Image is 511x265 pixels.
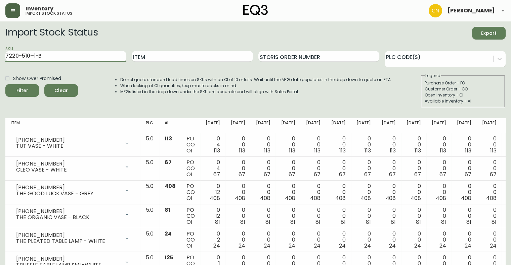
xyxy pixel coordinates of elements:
div: 0 0 [482,136,497,154]
span: 113 [239,147,245,154]
span: 81 [290,218,295,226]
span: 81 [165,206,170,214]
span: Clear [50,86,73,95]
li: When looking at OI quantities, keep masterpacks in mind. [120,83,392,89]
span: OI [186,147,192,154]
td: 5.0 [140,228,159,252]
div: PO CO [186,159,195,178]
span: 408 [411,194,421,202]
span: 113 [339,147,346,154]
div: [PHONE_NUMBER]CLEO VASE - WHITE [11,159,135,174]
div: 0 0 [356,136,371,154]
span: OI [186,242,192,250]
span: 113 [165,135,172,142]
div: 0 0 [432,231,446,249]
div: 0 0 [407,183,421,201]
span: 408 [235,194,245,202]
th: [DATE] [251,118,276,133]
span: 67 [465,171,471,178]
span: 408 [461,194,471,202]
div: 0 0 [356,159,371,178]
div: 0 0 [231,159,245,178]
span: 24 [489,242,496,250]
div: 0 0 [381,207,396,225]
div: 0 0 [457,136,471,154]
td: 5.0 [140,157,159,181]
span: 113 [465,147,471,154]
span: 67 [165,158,172,166]
div: [PHONE_NUMBER] [16,232,120,238]
span: Show Over Promised [13,75,61,82]
span: 113 [415,147,421,154]
span: 24 [465,242,471,250]
div: 0 4 [206,136,220,154]
span: 24 [264,242,270,250]
span: [PERSON_NAME] [448,8,495,13]
th: [DATE] [452,118,477,133]
span: OI [186,194,192,202]
th: [DATE] [351,118,376,133]
span: 81 [491,218,496,226]
span: 408 [436,194,446,202]
div: 0 0 [231,207,245,225]
div: 0 0 [407,136,421,154]
div: THE PLEATED TABLE LAMP - WHITE [16,238,120,244]
span: 24 [439,242,446,250]
div: 0 0 [231,231,245,249]
div: 0 0 [482,159,497,178]
span: 67 [414,171,421,178]
span: 408 [486,194,496,202]
span: 81 [366,218,371,226]
span: Export [477,29,500,38]
div: PO CO [186,183,195,201]
div: PO CO [186,136,195,154]
div: 0 0 [231,136,245,154]
span: 81 [416,218,421,226]
span: 67 [314,171,321,178]
div: 0 0 [381,183,396,201]
div: [PHONE_NUMBER]THE GOOD LUCK VASE - GREY [11,183,135,198]
li: MFGs listed in the drop down under the SKU are accurate and will align with Sales Portal. [120,89,392,95]
span: 67 [339,171,346,178]
span: 125 [165,254,173,261]
th: PLC [140,118,159,133]
div: 0 0 [432,207,446,225]
th: [DATE] [225,118,251,133]
div: 0 12 [206,183,220,201]
span: 408 [385,194,396,202]
div: 0 0 [432,159,446,178]
div: 0 0 [306,207,321,225]
th: [DATE] [426,118,452,133]
span: 81 [341,218,346,226]
div: 0 0 [256,231,270,249]
div: 0 2 [206,231,220,249]
div: [PHONE_NUMBER]THE ORGANIC VASE - BLACK [11,207,135,222]
div: 0 0 [432,183,446,201]
span: 67 [264,171,270,178]
div: Open Inventory - OI [425,92,501,98]
button: Filter [5,84,39,97]
div: [PHONE_NUMBER] [16,137,120,143]
span: 24 [389,242,396,250]
div: Purchase Order - PO [425,80,501,86]
div: 0 0 [432,136,446,154]
span: 67 [439,171,446,178]
div: 0 0 [482,207,497,225]
div: 0 0 [331,159,346,178]
span: 24 [339,242,346,250]
li: Do not quote standard lead times on SKUs with an OI of 10 or less. Wait until the MFG date popula... [120,77,392,83]
th: [DATE] [477,118,502,133]
span: 113 [314,147,321,154]
th: [DATE] [401,118,426,133]
span: 24 [364,242,371,250]
span: 67 [389,171,396,178]
div: 0 12 [206,207,220,225]
span: 113 [365,147,371,154]
div: 0 0 [306,136,321,154]
span: 113 [214,147,220,154]
div: 0 0 [281,231,295,249]
span: 81 [441,218,446,226]
div: 0 0 [256,207,270,225]
div: 0 0 [356,183,371,201]
div: 0 0 [331,207,346,225]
